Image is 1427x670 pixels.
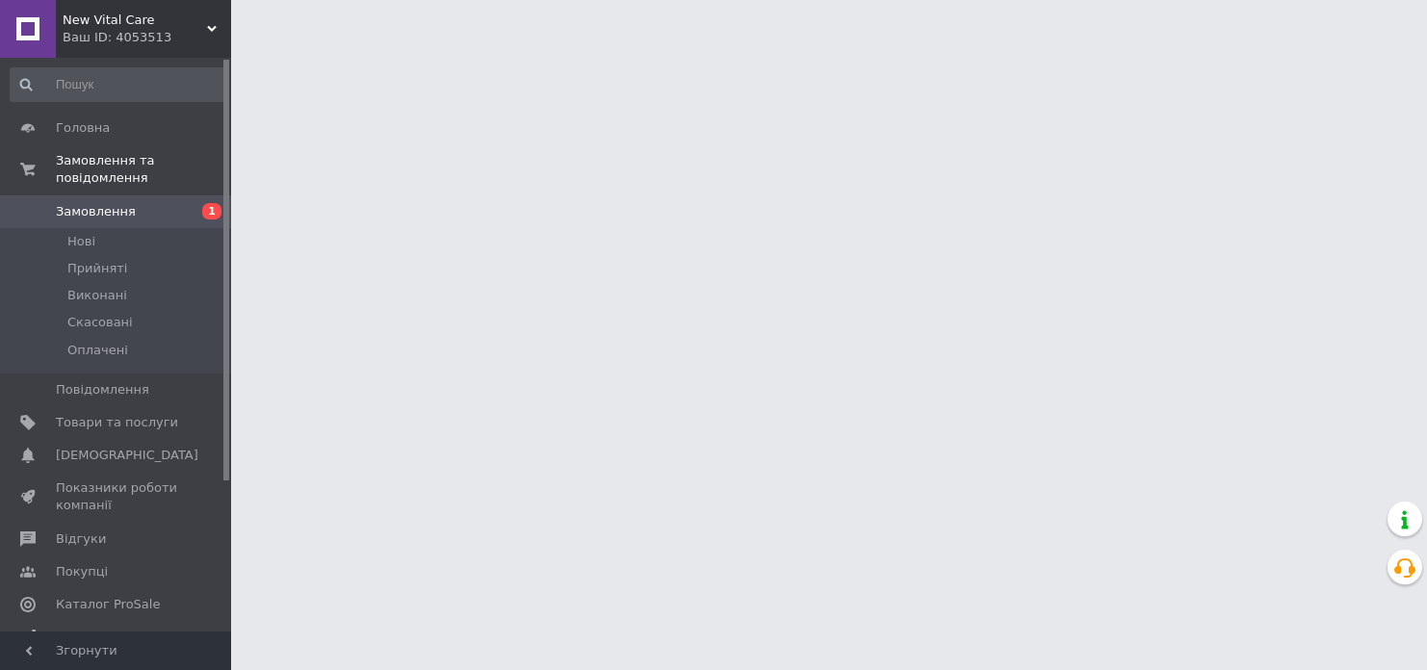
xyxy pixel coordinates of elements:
span: Виконані [67,287,127,304]
span: Замовлення [56,203,136,220]
div: Ваш ID: 4053513 [63,29,231,46]
span: Прийняті [67,260,127,277]
span: Товари та послуги [56,414,178,431]
span: Повідомлення [56,381,149,399]
span: Відгуки [56,530,106,548]
span: Покупці [56,563,108,580]
span: Показники роботи компанії [56,479,178,514]
span: Аналітика [56,629,122,646]
span: Каталог ProSale [56,596,160,613]
span: [DEMOGRAPHIC_DATA] [56,447,198,464]
span: 1 [202,203,221,219]
span: Замовлення та повідомлення [56,152,231,187]
input: Пошук [10,67,227,102]
span: Головна [56,119,110,137]
span: New Vital Care [63,12,207,29]
span: Нові [67,233,95,250]
span: Скасовані [67,314,133,331]
span: Оплачені [67,342,128,359]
